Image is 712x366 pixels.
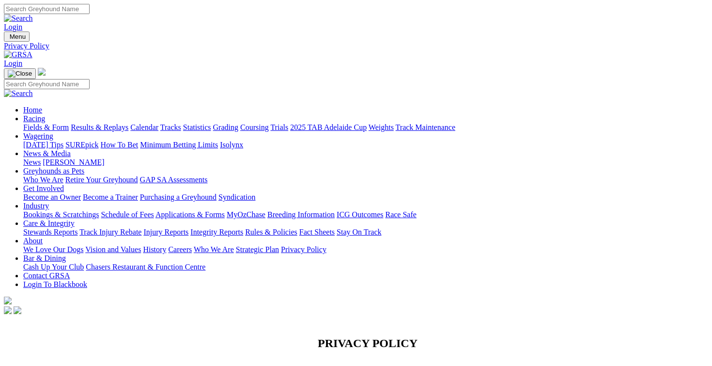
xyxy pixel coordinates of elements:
a: Contact GRSA [23,271,70,280]
div: Greyhounds as Pets [23,175,708,184]
a: ICG Outcomes [337,210,383,219]
a: Login [4,59,22,67]
a: GAP SA Assessments [140,175,208,184]
a: Get Involved [23,184,64,192]
a: History [143,245,166,254]
a: Login To Blackbook [23,280,87,288]
a: Privacy Policy [4,42,708,50]
a: Fields & Form [23,123,69,131]
a: Become a Trainer [83,193,138,201]
a: Rules & Policies [245,228,297,236]
div: Get Involved [23,193,708,202]
a: Stay On Track [337,228,381,236]
button: Toggle navigation [4,68,36,79]
input: Search [4,4,90,14]
a: Fact Sheets [299,228,335,236]
a: Minimum Betting Limits [140,141,218,149]
a: Schedule of Fees [101,210,154,219]
a: Tracks [160,123,181,131]
a: Racing [23,114,45,123]
a: Integrity Reports [190,228,243,236]
a: Care & Integrity [23,219,75,227]
img: Close [8,70,32,78]
a: Chasers Restaurant & Function Centre [86,263,205,271]
a: Grading [213,123,238,131]
a: Privacy Policy [281,245,326,254]
a: Trials [270,123,288,131]
a: Syndication [218,193,255,201]
a: Industry [23,202,49,210]
a: Home [23,106,42,114]
div: News & Media [23,158,708,167]
a: Isolynx [220,141,243,149]
a: [DATE] Tips [23,141,63,149]
div: Care & Integrity [23,228,708,237]
a: Bar & Dining [23,254,66,262]
a: Vision and Values [85,245,141,254]
a: News & Media [23,149,71,158]
img: facebook.svg [4,306,12,314]
img: Search [4,14,33,23]
a: MyOzChase [227,210,265,219]
a: Calendar [130,123,158,131]
img: logo-grsa-white.png [38,68,46,76]
a: Weights [369,123,394,131]
img: GRSA [4,50,32,59]
span: PRIVACY POLICY [318,337,418,350]
img: Search [4,89,33,98]
a: Retire Your Greyhound [65,175,138,184]
div: About [23,245,708,254]
a: Cash Up Your Club [23,263,84,271]
a: Track Injury Rebate [79,228,141,236]
a: Results & Replays [71,123,128,131]
a: Become an Owner [23,193,81,201]
a: Stewards Reports [23,228,77,236]
img: logo-grsa-white.png [4,297,12,304]
a: Purchasing a Greyhound [140,193,217,201]
div: Wagering [23,141,708,149]
a: Track Maintenance [396,123,455,131]
span: Menu [10,33,26,40]
div: Industry [23,210,708,219]
div: Racing [23,123,708,132]
a: Statistics [183,123,211,131]
img: twitter.svg [14,306,21,314]
a: News [23,158,41,166]
a: Coursing [240,123,269,131]
a: Bookings & Scratchings [23,210,99,219]
a: [PERSON_NAME] [43,158,104,166]
a: Race Safe [385,210,416,219]
a: How To Bet [101,141,139,149]
a: Who We Are [194,245,234,254]
a: Careers [168,245,192,254]
a: Breeding Information [267,210,335,219]
a: Wagering [23,132,53,140]
input: Search [4,79,90,89]
a: Strategic Plan [236,245,279,254]
a: Injury Reports [143,228,188,236]
button: Toggle navigation [4,32,30,42]
a: Login [4,23,22,31]
a: Applications & Forms [155,210,225,219]
a: Who We Are [23,175,63,184]
a: Greyhounds as Pets [23,167,84,175]
a: SUREpick [65,141,98,149]
a: 2025 TAB Adelaide Cup [290,123,367,131]
a: About [23,237,43,245]
a: We Love Our Dogs [23,245,83,254]
div: Bar & Dining [23,263,708,271]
